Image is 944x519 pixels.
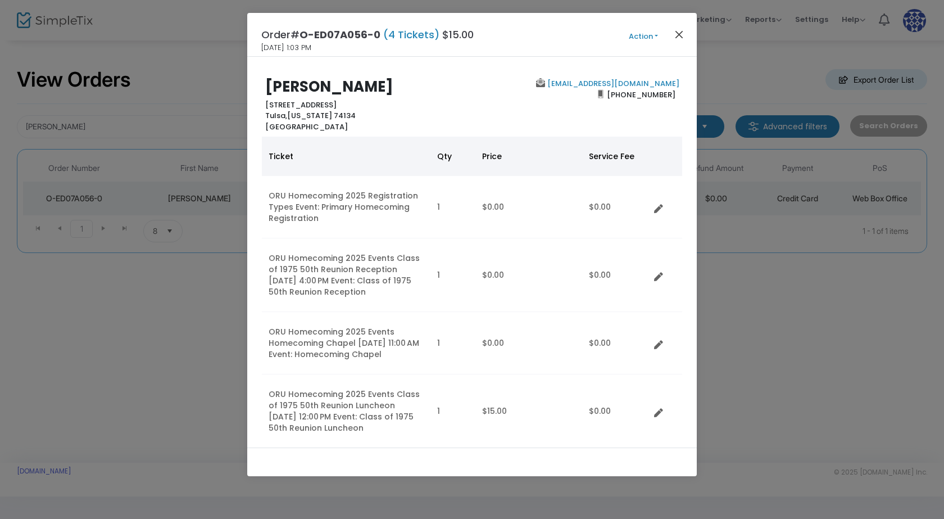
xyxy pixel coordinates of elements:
[430,312,475,374] td: 1
[475,176,582,238] td: $0.00
[430,238,475,312] td: 1
[265,110,287,121] span: Tulsa,
[430,374,475,448] td: 1
[672,27,687,42] button: Close
[261,27,474,42] h4: Order# $15.00
[582,176,650,238] td: $0.00
[262,374,430,448] td: ORU Homecoming 2025 Events Class of 1975 50th Reunion Luncheon [DATE] 12:00 PM Event: Class of 19...
[380,28,442,42] span: (4 Tickets)
[262,176,430,238] td: ORU Homecoming 2025 Registration Types Event: Primary Homecoming Registration
[545,78,679,89] a: [EMAIL_ADDRESS][DOMAIN_NAME]
[265,100,356,132] b: [STREET_ADDRESS] [US_STATE] 74134 [GEOGRAPHIC_DATA]
[582,374,650,448] td: $0.00
[582,312,650,374] td: $0.00
[582,238,650,312] td: $0.00
[262,137,430,176] th: Ticket
[265,76,393,97] b: [PERSON_NAME]
[430,137,475,176] th: Qty
[610,30,677,43] button: Action
[261,42,311,53] span: [DATE] 1:03 PM
[475,312,582,374] td: $0.00
[262,137,682,448] div: Data table
[475,374,582,448] td: $15.00
[430,176,475,238] td: 1
[475,238,582,312] td: $0.00
[262,238,430,312] td: ORU Homecoming 2025 Events Class of 1975 50th Reunion Reception [DATE] 4:00 PM Event: Class of 19...
[262,312,430,374] td: ORU Homecoming 2025 Events Homecoming Chapel [DATE] 11:00 AM Event: Homecoming Chapel
[603,85,679,103] span: [PHONE_NUMBER]
[475,137,582,176] th: Price
[582,137,650,176] th: Service Fee
[299,28,380,42] span: O-ED07A056-0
